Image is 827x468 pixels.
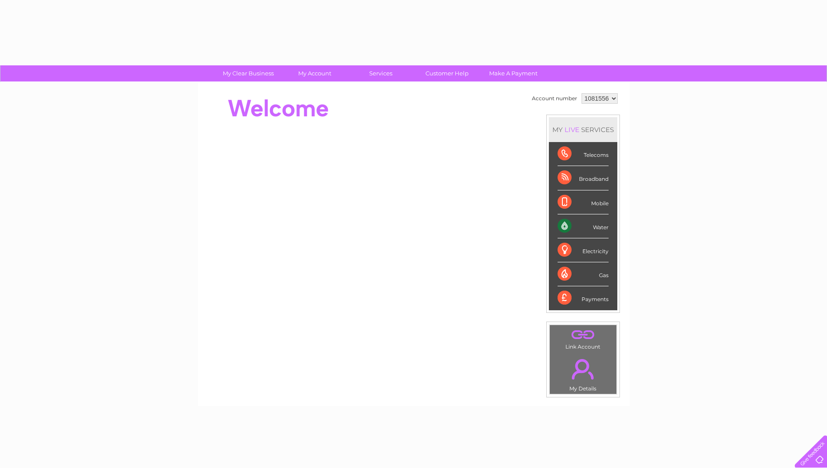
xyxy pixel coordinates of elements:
[558,166,609,190] div: Broadband
[558,142,609,166] div: Telecoms
[558,262,609,286] div: Gas
[552,354,614,384] a: .
[212,65,284,81] a: My Clear Business
[558,190,609,214] div: Mobile
[279,65,351,81] a: My Account
[530,91,579,106] td: Account number
[477,65,549,81] a: Make A Payment
[563,125,581,134] div: LIVE
[549,325,617,352] td: Link Account
[558,286,609,310] div: Payments
[558,238,609,262] div: Electricity
[558,214,609,238] div: Water
[345,65,417,81] a: Services
[411,65,483,81] a: Customer Help
[549,352,617,394] td: My Details
[552,327,614,343] a: .
[549,117,617,142] div: MY SERVICES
